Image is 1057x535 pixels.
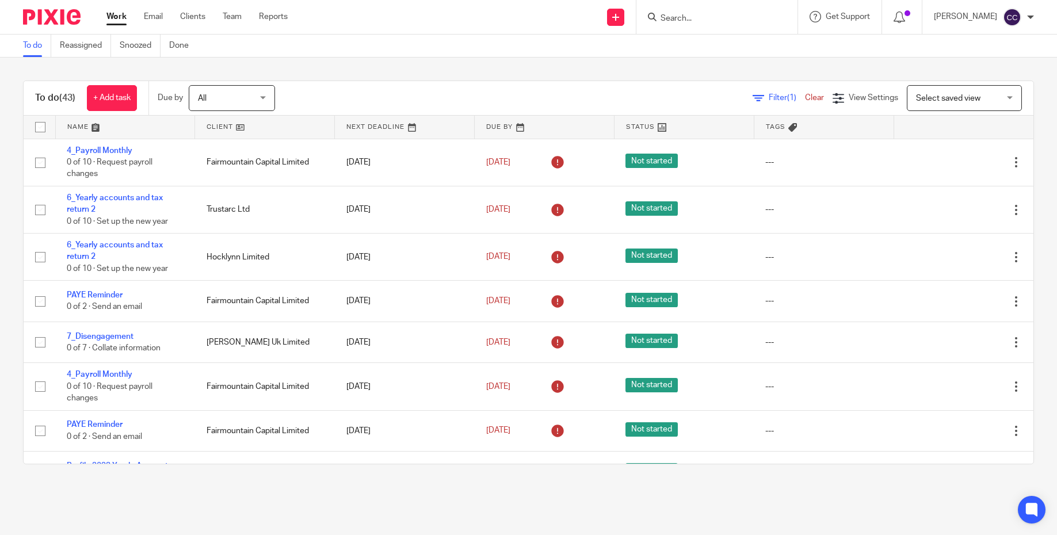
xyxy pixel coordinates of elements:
[67,291,123,299] a: PAYE Reminder
[765,337,882,348] div: ---
[67,158,152,178] span: 0 of 10 · Request payroll changes
[934,11,997,22] p: [PERSON_NAME]
[195,186,335,233] td: Trustarc Ltd
[625,463,678,477] span: Not started
[67,147,132,155] a: 4_Payroll Monthly
[765,381,882,392] div: ---
[195,281,335,322] td: Fairmountain Capital Limited
[625,249,678,263] span: Not started
[335,452,475,492] td: [DATE]
[625,293,678,307] span: Not started
[106,11,127,22] a: Work
[335,322,475,362] td: [DATE]
[169,35,197,57] a: Done
[486,297,510,305] span: [DATE]
[486,338,510,346] span: [DATE]
[769,94,805,102] span: Filter
[849,94,898,102] span: View Settings
[1003,8,1021,26] img: svg%3E
[195,452,335,492] td: Fairmountain Capital Limited
[67,433,142,441] span: 0 of 2 · Send an email
[766,124,785,130] span: Tags
[787,94,796,102] span: (1)
[486,383,510,391] span: [DATE]
[486,427,510,435] span: [DATE]
[765,251,882,263] div: ---
[335,186,475,233] td: [DATE]
[67,333,133,341] a: 7_Disengagement
[67,421,123,429] a: PAYE Reminder
[60,35,111,57] a: Reassigned
[826,13,870,21] span: Get Support
[67,217,168,226] span: 0 of 10 · Set up the new year
[180,11,205,22] a: Clients
[195,322,335,362] td: [PERSON_NAME] Uk Limited
[765,425,882,437] div: ---
[625,201,678,216] span: Not started
[35,92,75,104] h1: To do
[916,94,980,102] span: Select saved view
[765,156,882,168] div: ---
[625,154,678,168] span: Not started
[625,378,678,392] span: Not started
[198,94,207,102] span: All
[195,410,335,451] td: Fairmountain Capital Limited
[765,295,882,307] div: ---
[625,422,678,437] span: Not started
[67,303,142,311] span: 0 of 2 · Send an email
[335,363,475,410] td: [DATE]
[67,194,163,213] a: 6_Yearly accounts and tax return 2
[195,139,335,186] td: Fairmountain Capital Limited
[259,11,288,22] a: Reports
[158,92,183,104] p: Due by
[625,334,678,348] span: Not started
[67,344,161,352] span: 0 of 7 · Collate information
[144,11,163,22] a: Email
[335,234,475,281] td: [DATE]
[486,205,510,213] span: [DATE]
[805,94,824,102] a: Clear
[67,383,152,403] span: 0 of 10 · Request payroll changes
[765,204,882,215] div: ---
[67,265,168,273] span: 0 of 10 · Set up the new year
[23,35,51,57] a: To do
[120,35,161,57] a: Snoozed
[23,9,81,25] img: Pixie
[223,11,242,22] a: Team
[67,241,163,261] a: 6_Yearly accounts and tax return 2
[486,158,510,166] span: [DATE]
[59,93,75,102] span: (43)
[659,14,763,24] input: Search
[67,370,132,379] a: 4_Payroll Monthly
[335,281,475,322] td: [DATE]
[335,139,475,186] td: [DATE]
[486,253,510,261] span: [DATE]
[335,410,475,451] td: [DATE]
[87,85,137,111] a: + Add task
[67,462,172,470] a: Re-file 2023 Yearly Accounts
[195,363,335,410] td: Fairmountain Capital Limited
[195,234,335,281] td: Hocklynn Limited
